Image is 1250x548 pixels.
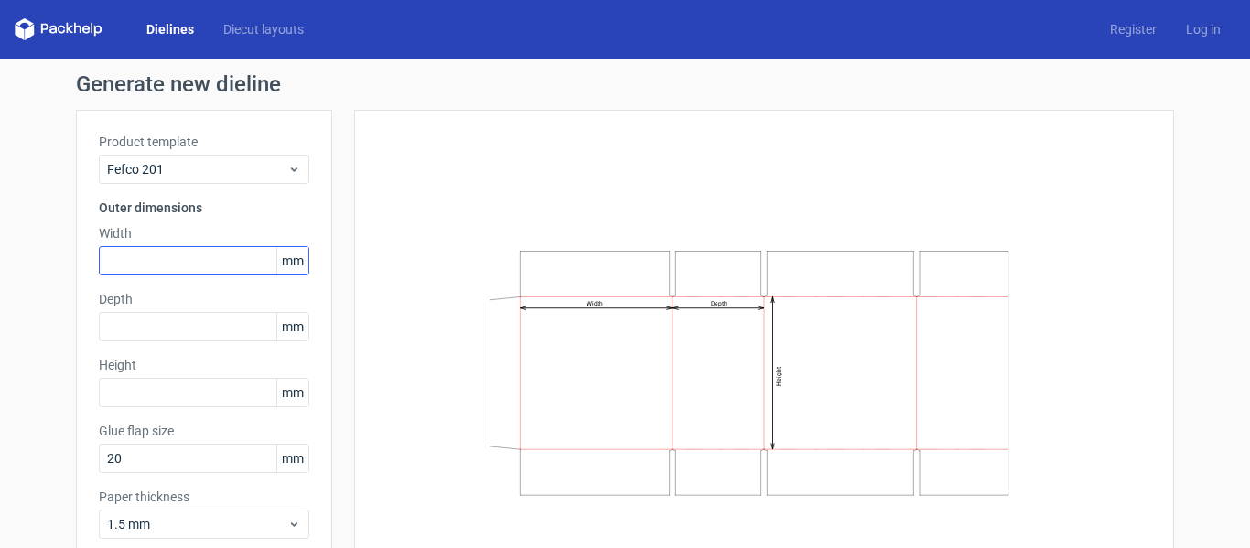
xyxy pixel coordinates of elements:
a: Dielines [132,20,209,38]
span: mm [276,379,308,406]
a: Diecut layouts [209,20,318,38]
label: Depth [99,290,309,308]
h3: Outer dimensions [99,199,309,217]
span: mm [276,247,308,274]
a: Register [1095,20,1171,38]
h1: Generate new dieline [76,73,1174,95]
text: Height [775,367,782,386]
a: Log in [1171,20,1235,38]
text: Depth [711,300,727,307]
label: Product template [99,133,309,151]
span: 1.5 mm [107,515,287,533]
text: Width [587,300,603,307]
label: Height [99,356,309,374]
span: mm [276,445,308,472]
label: Glue flap size [99,422,309,440]
label: Width [99,224,309,242]
span: Fefco 201 [107,160,287,178]
span: mm [276,313,308,340]
label: Paper thickness [99,488,309,506]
